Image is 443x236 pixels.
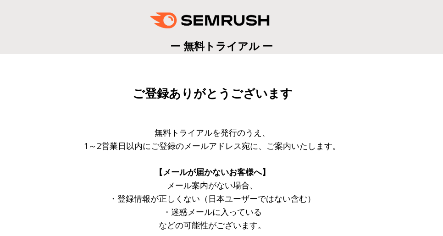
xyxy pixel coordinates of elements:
span: などの可能性がございます。 [159,220,266,231]
span: メール案内がない場合、 [167,180,258,191]
span: ー 無料トライアル ー [170,38,273,53]
span: 【メールが届かないお客様へ】 [155,166,270,177]
span: ・迷惑メールに入っている [163,206,262,217]
span: 無料トライアルを発行のうえ、 [155,127,270,138]
span: ・登録情報が正しくない（日本ユーザーではない含む） [109,193,316,204]
span: ご登録ありがとうございます [133,87,293,100]
span: 1～2営業日以内にご登録のメールアドレス宛に、ご案内いたします。 [84,140,341,151]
